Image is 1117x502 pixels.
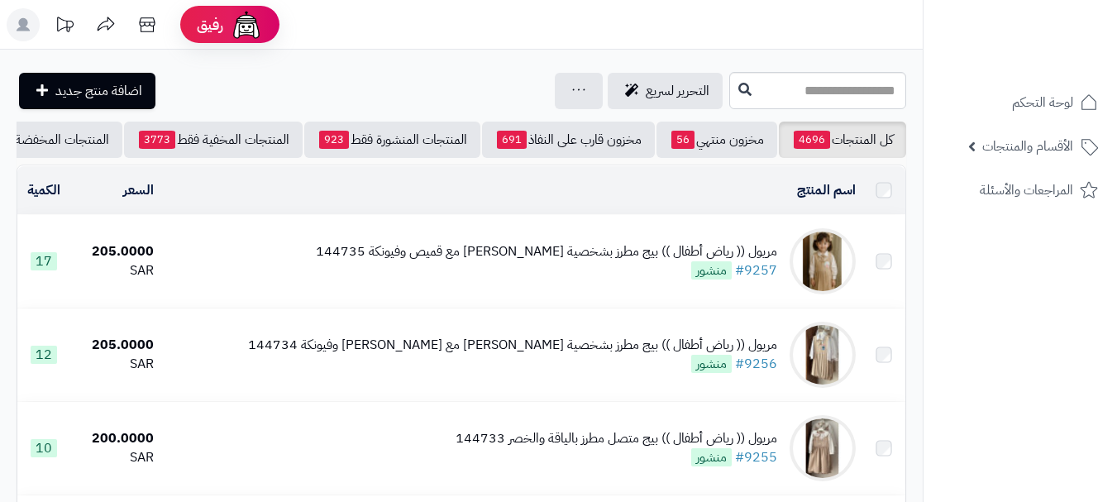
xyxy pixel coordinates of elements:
[608,73,723,109] a: التحرير لسريع
[139,131,175,149] span: 3773
[248,336,777,355] div: مريول (( رياض أطفال )) بيج مطرز بشخصية [PERSON_NAME] مع [PERSON_NAME] وفيونكة 144734
[76,336,154,355] div: 205.0000
[779,122,906,158] a: كل المنتجات4696
[76,242,154,261] div: 205.0000
[19,73,155,109] a: اضافة منتج جديد
[646,81,709,101] span: التحرير لسريع
[790,322,856,388] img: مريول (( رياض أطفال )) بيج مطرز بشخصية ستيتش مع قميص وفيونكة 144734
[1012,91,1073,114] span: لوحة التحكم
[76,448,154,467] div: SAR
[456,429,777,448] div: مريول (( رياض أطفال )) بيج متصل مطرز بالياقة والخصر 144733
[31,346,57,364] span: 12
[76,261,154,280] div: SAR
[123,180,154,200] a: السعر
[790,415,856,481] img: مريول (( رياض أطفال )) بيج متصل مطرز بالياقة والخصر 144733
[691,448,732,466] span: منشور
[124,122,303,158] a: المنتجات المخفية فقط3773
[794,131,830,149] span: 4696
[76,429,154,448] div: 200.0000
[304,122,480,158] a: المنتجات المنشورة فقط923
[735,354,777,374] a: #9256
[671,131,695,149] span: 56
[230,8,263,41] img: ai-face.png
[319,131,349,149] span: 923
[316,242,777,261] div: مريول (( رياض أطفال )) بيج مطرز بشخصية [PERSON_NAME] مع قميص وفيونكة 144735
[933,83,1107,122] a: لوحة التحكم
[497,131,527,149] span: 691
[55,81,142,101] span: اضافة منتج جديد
[27,180,60,200] a: الكمية
[735,261,777,280] a: #9257
[691,261,732,280] span: منشور
[982,135,1073,158] span: الأقسام والمنتجات
[31,252,57,270] span: 17
[735,447,777,467] a: #9255
[933,170,1107,210] a: المراجعات والأسئلة
[1005,12,1101,47] img: logo-2.png
[790,228,856,294] img: مريول (( رياض أطفال )) بيج مطرز بشخصية سينامورول مع قميص وفيونكة 144735
[691,355,732,373] span: منشور
[31,439,57,457] span: 10
[656,122,777,158] a: مخزون منتهي56
[797,180,856,200] a: اسم المنتج
[980,179,1073,202] span: المراجعات والأسئلة
[44,8,85,45] a: تحديثات المنصة
[76,355,154,374] div: SAR
[482,122,655,158] a: مخزون قارب على النفاذ691
[197,15,223,35] span: رفيق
